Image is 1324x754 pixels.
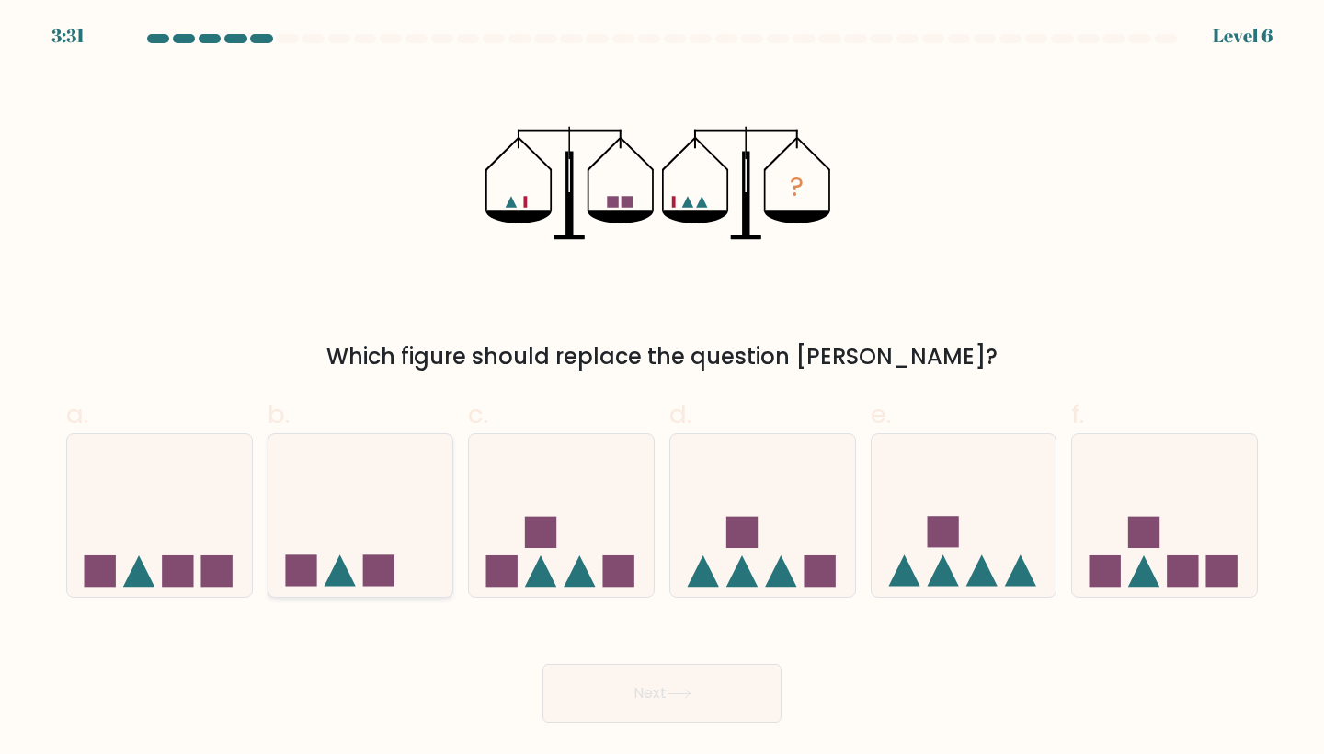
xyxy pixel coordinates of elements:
button: Next [542,664,782,723]
div: Which figure should replace the question [PERSON_NAME]? [77,340,1247,373]
div: Level 6 [1213,22,1273,50]
span: d. [669,396,691,432]
span: e. [871,396,891,432]
div: 3:31 [51,22,85,50]
span: c. [468,396,488,432]
span: f. [1071,396,1084,432]
tspan: ? [790,168,804,205]
span: a. [66,396,88,432]
span: b. [268,396,290,432]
